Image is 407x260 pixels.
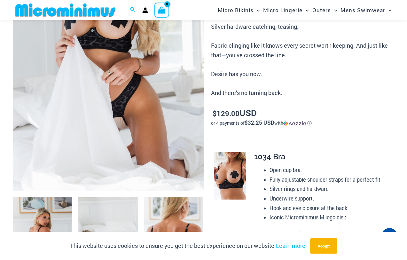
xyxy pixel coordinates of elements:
a: Micro LingerieMenu ToggleMenu Toggle [262,2,310,18]
span: Mens Swimwear [340,2,385,18]
li: x-small [254,231,296,244]
span: Micro Bikinis [218,2,254,18]
li: Hook and eye closure at the back. [270,203,389,213]
span: 1034 Bra [254,152,286,161]
span: Micro Lingerie [263,2,302,18]
img: MM SHOP LOGO FLAT [13,3,118,17]
a: Mens SwimwearMenu ToggleMenu Toggle [339,2,393,18]
a: Learn more [276,242,305,249]
img: Sezzle [283,121,306,126]
li: small [299,231,341,244]
p: This website uses cookies to ensure you get the best experience on our website. [70,241,305,251]
span: Menu Toggle [331,2,337,18]
li: Silver rings and hardware [270,184,389,194]
a: OutersMenu ToggleMenu Toggle [311,2,339,18]
a: Search icon link [130,6,136,14]
div: or 4 payments of with [211,120,394,126]
p: USD [211,108,394,118]
a: View Shopping Cart, empty [154,3,169,17]
nav: Site Navigation [215,1,394,19]
span: Outers [312,2,331,18]
div: or 4 payments of$32.25 USDwithSezzle Click to learn more about Sezzle [211,120,394,126]
span: $ [213,109,217,118]
span: Menu Toggle [302,2,309,18]
li: Open cup bra. [270,165,389,175]
a: Micro BikinisMenu ToggleMenu Toggle [216,2,262,18]
li: Fully adjustable shoulder straps for a perfect fit [270,175,389,185]
button: Accept [310,238,337,254]
a: Account icon link [142,7,148,13]
img: Nights Fall Silver Leopard 1036 Bra [214,152,246,199]
li: Iconic Microminimus M logo disk [270,213,389,222]
span: $32.25 USD [245,119,274,126]
span: Menu Toggle [385,2,392,18]
span: Menu Toggle [254,2,260,18]
bdi: 129.00 [213,109,239,118]
li: Underwire support. [270,194,389,203]
li: medium [344,231,386,244]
